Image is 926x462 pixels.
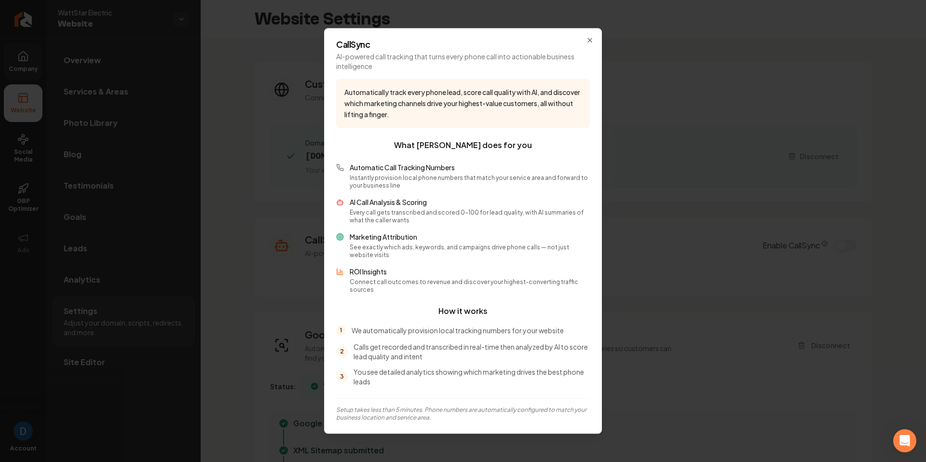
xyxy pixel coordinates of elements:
[350,175,590,190] p: Instantly provision local phone numbers that match your service area and forward to your business...
[350,267,590,277] p: ROI Insights
[336,306,590,317] h3: How it works
[350,232,590,242] p: Marketing Attribution
[336,407,590,422] p: Setup takes less than 5 minutes. Phone numbers are automatically configured to match your busines...
[336,52,590,71] p: AI-powered call tracking that turns every phone call into actionable business intelligence
[344,87,582,120] p: Automatically track every phone lead, score call quality with AI, and discover which marketing ch...
[350,163,590,173] p: Automatic Call Tracking Numbers
[352,326,564,336] p: We automatically provision local tracking numbers for your website
[354,342,590,362] p: Calls get recorded and transcribed in real-time then analyzed by AI to score lead quality and intent
[350,244,590,259] p: See exactly which ads, keywords, and campaigns drive phone calls — not just website visits
[336,325,346,337] span: 1
[354,367,590,387] p: You see detailed analytics showing which marketing drives the best phone leads
[350,198,590,207] p: AI Call Analysis & Scoring
[336,140,590,151] h3: What [PERSON_NAME] does for you
[336,346,348,358] span: 2
[336,371,348,383] span: 3
[350,279,590,294] p: Connect call outcomes to revenue and discover your highest-converting traffic sources
[350,209,590,225] p: Every call gets transcribed and scored 0-100 for lead quality, with AI summaries of what the call...
[336,40,590,49] h2: CallSync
